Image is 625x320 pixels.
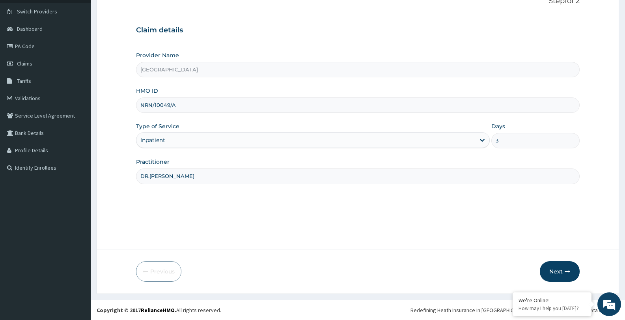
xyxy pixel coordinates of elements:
div: Minimize live chat window [129,4,148,23]
img: d_794563401_company_1708531726252_794563401 [15,39,32,59]
label: HMO ID [136,87,158,95]
strong: Copyright © 2017 . [97,307,176,314]
label: Type of Service [136,122,179,130]
input: Enter HMO ID [136,97,580,113]
h3: Claim details [136,26,580,35]
a: RelianceHMO [141,307,175,314]
span: Claims [17,60,32,67]
label: Days [491,122,505,130]
label: Provider Name [136,51,179,59]
div: Inpatient [140,136,165,144]
div: Chat with us now [41,44,132,54]
textarea: Type your message and hit 'Enter' [4,215,150,243]
span: We're online! [46,99,109,179]
label: Practitioner [136,158,170,166]
button: Next [540,261,580,282]
div: We're Online! [519,297,586,304]
input: Enter Name [136,168,580,184]
span: Tariffs [17,77,31,84]
div: Redefining Heath Insurance in [GEOGRAPHIC_DATA] using Telemedicine and Data Science! [410,306,619,314]
span: Dashboard [17,25,43,32]
span: Switch Providers [17,8,57,15]
p: How may I help you today? [519,305,586,312]
button: Previous [136,261,181,282]
footer: All rights reserved. [91,300,625,320]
